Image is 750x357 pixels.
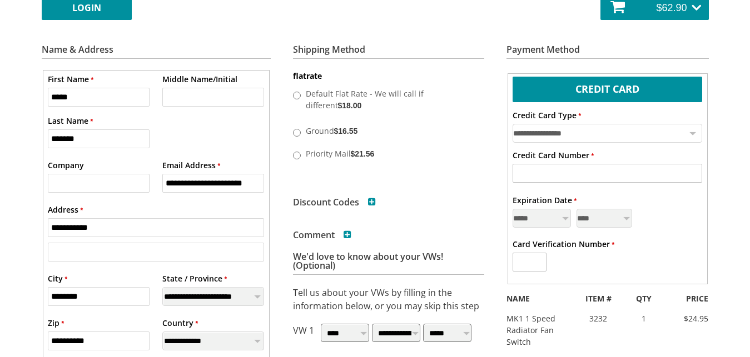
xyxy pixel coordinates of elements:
label: Credit Card Number [513,149,594,161]
p: VW 1 [293,324,314,346]
label: Ground [303,122,472,139]
h3: Shipping Method [293,45,484,59]
label: Country [162,317,198,329]
div: PRICE [662,293,717,304]
span: $62.90 [656,2,687,13]
label: City [48,273,67,284]
label: Credit Card Type [513,109,581,121]
h3: Discount Codes [293,198,376,207]
label: Email Address [162,159,220,171]
label: Middle Name/Initial [162,73,237,85]
div: $24.95 [662,313,717,324]
label: Company [48,159,84,171]
label: Card Verification Number [513,238,614,250]
h3: Name & Address [42,45,271,59]
span: $21.56 [351,149,375,158]
h3: Comment [293,230,351,239]
div: QTY [625,293,662,304]
div: 3232 [571,313,626,324]
p: Tell us about your VWs by filling in the information below, or you may skip this step [293,286,484,313]
span: $18.00 [338,101,362,110]
label: Last Name [48,115,93,127]
label: First Name [48,73,93,85]
div: ITEM # [571,293,626,304]
label: Priority Mail [303,144,472,162]
label: Zip [48,317,64,329]
label: Credit Card [513,77,702,99]
div: NAME [498,293,571,304]
dt: flatrate [293,71,484,82]
h3: Payment Method [506,45,709,59]
label: Expiration Date [513,194,577,206]
label: Address [48,204,83,215]
label: Default Flat Rate - We will call if different [303,84,472,113]
div: MK1 1 Speed Radiator Fan Switch [498,313,571,348]
h3: We'd love to know about your VWs! (Optional) [293,252,484,275]
div: 1 [625,313,662,324]
span: $16.55 [334,127,358,135]
label: State / Province [162,273,227,284]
